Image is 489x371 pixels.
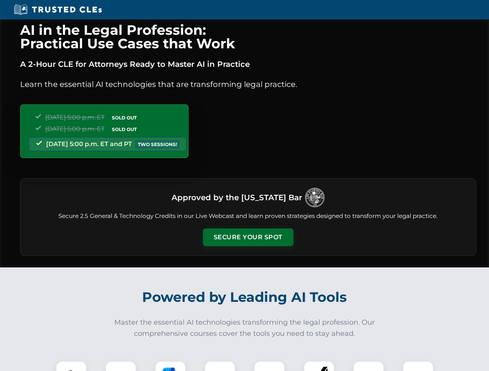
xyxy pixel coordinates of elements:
p: Learn the essential AI technologies that are transforming legal practice. [20,78,476,90]
p: A 2-Hour CLE for Attorneys Ready to Master AI in Practice [20,58,476,70]
span: [DATE] 5:00 p.m. ET [45,114,105,121]
button: Secure Your Spot [203,228,293,246]
span: [DATE] 5:00 p.m. ET [45,125,105,133]
img: Logo [305,188,324,207]
h2: Powered by Leading AI Tools [30,284,459,311]
h1: AI in the Legal Profession: Practical Use Cases that Work [20,23,476,50]
h3: Approved by the [US_STATE] Bar [172,191,302,204]
img: Trusted CLEs [12,4,104,15]
p: Secure 2.5 General & Technology Credits in our Live Webcast and learn proven strategies designed ... [30,212,467,221]
span: SOLD OUT [109,125,139,133]
span: SOLD OUT [109,114,139,122]
p: Master the essential AI technologies transforming the legal profession. Our comprehensive courses... [109,317,380,339]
